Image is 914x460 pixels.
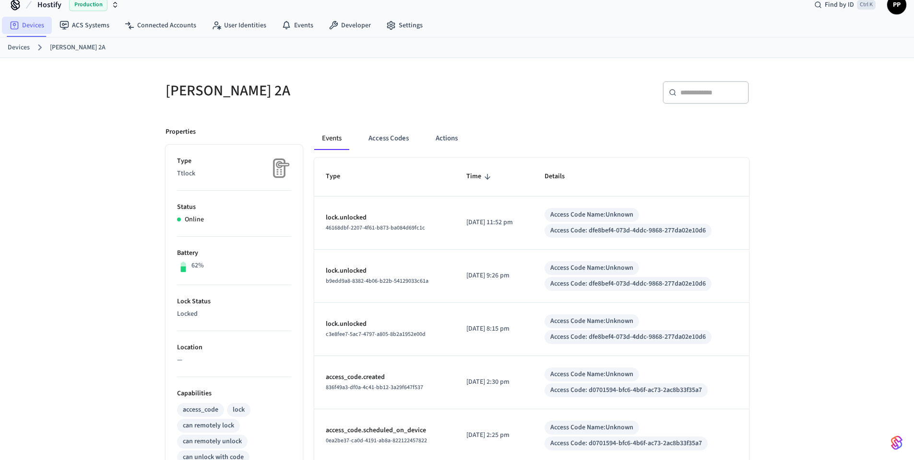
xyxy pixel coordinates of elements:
[274,17,321,34] a: Events
[326,437,427,445] span: 0ea2be37-ca0d-4191-ab8a-822122457822
[2,17,52,34] a: Devices
[183,421,234,431] div: can remotely lock
[891,435,902,450] img: SeamLogoGradient.69752ec5.svg
[466,169,494,184] span: Time
[550,263,633,273] div: Access Code Name: Unknown
[466,271,522,281] p: [DATE] 9:26 pm
[314,127,749,150] div: ant example
[466,430,522,440] p: [DATE] 2:25 pm
[177,343,291,353] p: Location
[191,261,204,271] p: 62%
[166,81,451,101] h5: [PERSON_NAME] 2A
[550,438,702,448] div: Access Code: d0701594-bfc6-4b6f-ac73-2ac8b33f35a7
[177,248,291,258] p: Battery
[326,213,444,223] p: lock.unlocked
[267,156,291,180] img: Placeholder Lock Image
[52,17,117,34] a: ACS Systems
[204,17,274,34] a: User Identities
[545,169,577,184] span: Details
[466,377,522,387] p: [DATE] 2:30 pm
[550,385,702,395] div: Access Code: d0701594-bfc6-4b6f-ac73-2ac8b33f35a7
[166,127,196,137] p: Properties
[550,423,633,433] div: Access Code Name: Unknown
[177,202,291,212] p: Status
[314,127,349,150] button: Events
[550,332,706,342] div: Access Code: dfe8bef4-073d-4ddc-9868-277da02e10d6
[177,169,291,179] p: Ttlock
[326,277,428,285] span: b9edd9a8-8382-4b06-b22b-54129033c61a
[428,127,465,150] button: Actions
[117,17,204,34] a: Connected Accounts
[326,425,444,436] p: access_code.scheduled_on_device
[550,210,633,220] div: Access Code Name: Unknown
[177,297,291,307] p: Lock Status
[550,226,706,236] div: Access Code: dfe8bef4-073d-4ddc-9868-277da02e10d6
[185,215,204,225] p: Online
[321,17,379,34] a: Developer
[326,372,444,382] p: access_code.created
[177,355,291,365] p: —
[233,405,245,415] div: lock
[326,383,423,391] span: 836f49a3-df0a-4c41-bb12-3a29f647f537
[379,17,430,34] a: Settings
[183,437,242,447] div: can remotely unlock
[550,279,706,289] div: Access Code: dfe8bef4-073d-4ddc-9868-277da02e10d6
[177,309,291,319] p: Locked
[326,319,444,329] p: lock.unlocked
[8,43,30,53] a: Devices
[550,369,633,379] div: Access Code Name: Unknown
[50,43,106,53] a: [PERSON_NAME] 2A
[326,169,353,184] span: Type
[361,127,416,150] button: Access Codes
[177,389,291,399] p: Capabilities
[466,218,522,228] p: [DATE] 11:52 pm
[326,330,426,338] span: c3e8fee7-5ac7-4797-a805-8b2a1952e00d
[177,156,291,166] p: Type
[326,224,425,232] span: 46168dbf-2207-4f61-b873-ba084d69fc1c
[326,266,444,276] p: lock.unlocked
[550,316,633,326] div: Access Code Name: Unknown
[183,405,218,415] div: access_code
[466,324,522,334] p: [DATE] 8:15 pm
